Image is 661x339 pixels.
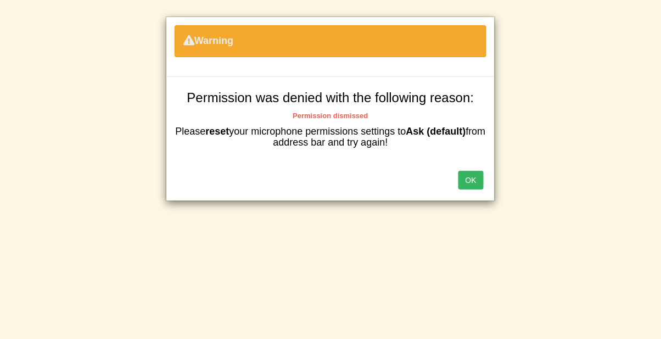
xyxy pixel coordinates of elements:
button: OK [458,171,484,190]
b: reset [205,126,229,137]
b: Ask (default) [406,126,466,137]
h4: Please your microphone permissions settings to from address bar and try again! [175,126,486,148]
h3: Permission was denied with the following reason: [175,91,486,105]
b: Permission dismissed [293,112,368,120]
div: Warning [175,25,486,57]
